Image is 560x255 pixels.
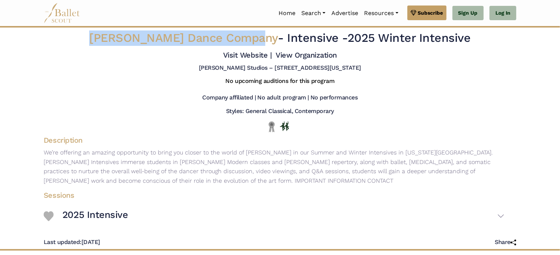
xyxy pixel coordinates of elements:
[199,64,361,72] h5: [PERSON_NAME] Studios – [STREET_ADDRESS][US_STATE]
[267,121,276,132] img: Local
[328,6,361,21] a: Advertise
[287,31,348,45] span: Intensive -
[38,135,522,145] h4: Description
[44,211,54,221] img: Heart
[452,6,484,21] a: Sign Up
[62,206,505,227] button: 2025 Intensive
[89,31,278,45] span: [PERSON_NAME] Dance Company
[276,51,337,59] a: View Organization
[44,238,81,245] span: Last updated:
[361,6,401,21] a: Resources
[226,77,335,85] h5: No upcoming auditions for this program
[38,190,510,200] h4: Sessions
[62,209,128,221] h3: 2025 Intensive
[223,51,272,59] a: Visit Website |
[202,94,256,102] h5: Company affiliated |
[411,9,417,17] img: gem.svg
[280,121,289,131] img: In Person
[298,6,328,21] a: Search
[310,94,358,102] h5: No performances
[495,238,516,246] h5: Share
[276,6,298,21] a: Home
[84,30,476,46] h2: - 2025 Winter Intensive
[38,148,522,185] p: We’re offering an amazing opportunity to bring you closer to the world of [PERSON_NAME] in our Su...
[407,6,447,20] a: Subscribe
[44,238,100,246] h5: [DATE]
[490,6,516,21] a: Log In
[226,108,334,115] h5: Styles: General Classical, Contemporary
[418,9,443,17] span: Subscribe
[258,94,309,102] h5: No adult program |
